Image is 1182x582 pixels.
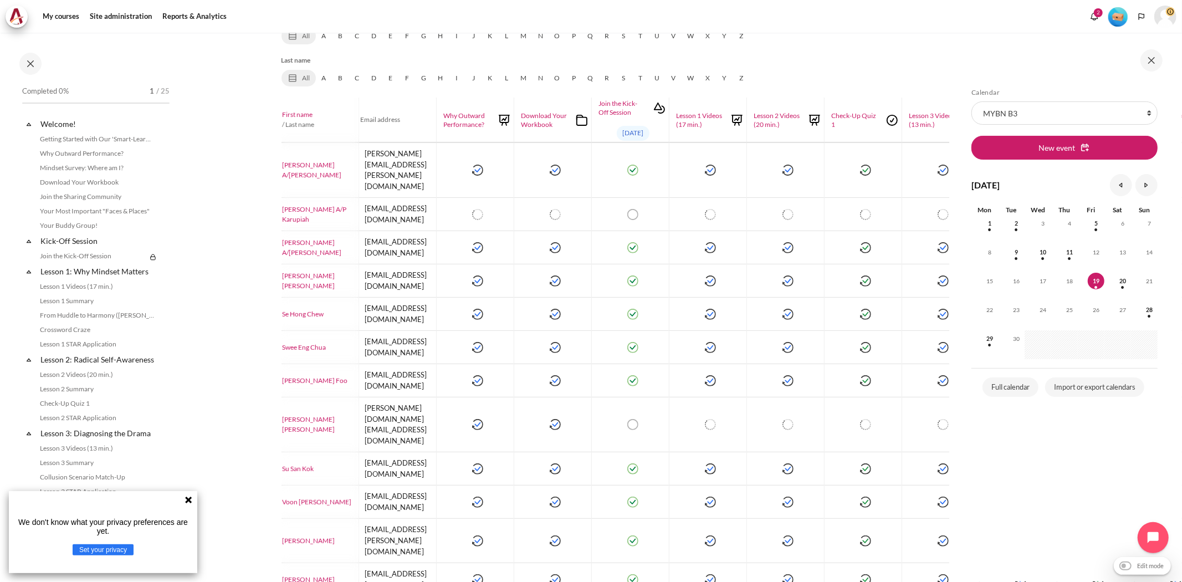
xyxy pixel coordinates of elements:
[37,249,146,263] a: Join the Kick-Off Session
[39,116,157,131] a: Welcome!
[1008,215,1025,232] span: 2
[782,375,794,386] img: Pei Loo Foo, Lesson 2 Videos (20 min.): Completed Thursday, 18 September 2025, 5:28 PM
[860,497,871,508] img: Voon Hoe Lee, Check-Up Quiz 1: Completed (achieved pass grade) Saturday, 6 September 2025, 11:31 AM
[860,242,871,253] img: Thavamalar A/P Subramaniyam, Check-Up Quiz 1: Completed (achieved pass grade) Wednesday, 10 Septe...
[359,486,437,519] td: [EMAIL_ADDRESS][DOMAIN_NAME]
[705,375,716,386] img: Pei Loo Foo, Lesson 1 Videos (17 min.): Completed Thursday, 18 September 2025, 4:42 PM
[627,165,638,176] img: Adrian Raj A/L Navaretnamoney, Join the Kick-Off Session: Completed Thursday, 4 September 2025, 1...
[782,209,794,220] img: Santhi A/P Karupiah, Lesson 2 Videos (20 min.): Not completed
[359,298,437,331] td: [EMAIL_ADDRESS][DOMAIN_NAME]
[550,463,561,474] img: Su San Kok, Download Your Workbook: Completed Tuesday, 16 September 2025, 3:25 PM
[938,463,949,474] img: Su San Kok, Lesson 3 Videos (13 min.): Completed Thursday, 18 September 2025, 2:31 PM
[515,111,590,129] a: Download Your WorkbookFolder
[283,271,358,291] a: [PERSON_NAME] [PERSON_NAME]
[1006,206,1017,214] span: Tue
[705,165,716,176] img: Adrian Raj A/L Navaretnamoney, Lesson 1 Videos (17 min.): Completed Friday, 12 September 2025, 7:...
[73,544,134,555] button: Set your privacy
[860,275,871,287] img: Amelia Binti Azemi, Check-Up Quiz 1: Completed (achieved pass grade) Sunday, 14 September 2025, 4...
[938,375,949,386] img: Pei Loo Foo, Lesson 3 Videos (13 min.): Completed Friday, 19 September 2025, 7:30 AM
[1061,244,1078,261] span: 11
[971,88,1158,97] h5: Calendar
[978,206,992,214] span: Mon
[550,242,561,253] img: Thavamalar A/P Subramaniyam, Download Your Workbook: Completed Tuesday, 9 September 2025, 10:50 AM
[499,28,515,44] a: L
[981,302,998,318] span: 22
[582,70,599,86] a: Q
[700,70,717,86] a: X
[37,132,157,146] a: Getting Started with Our 'Smart-Learning' Platform
[465,70,482,86] a: J
[359,452,437,486] td: [EMAIL_ADDRESS][DOMAIN_NAME]
[1035,244,1051,261] span: 10
[682,28,700,44] a: W
[359,364,437,397] td: [EMAIL_ADDRESS][DOMAIN_NAME]
[981,244,998,261] span: 8
[729,112,745,129] img: Lesson
[39,426,157,441] a: Lesson 3: Diagnosing the Drama
[649,28,666,44] a: U
[1061,273,1078,289] span: 18
[550,375,561,386] img: Pei Loo Foo, Download Your Workbook: Completed Thursday, 18 September 2025, 8:56 AM
[627,463,638,474] img: Su San Kok, Join the Kick-Off Session: Completed Tuesday, 16 September 2025, 4:35 PM
[782,419,794,430] img: Jia Yi Jeanne Ng, Lesson 2 Videos (20 min.): Not completed
[938,535,949,547] img: Kelly Lim, Lesson 3 Videos (13 min.): Completed Monday, 8 September 2025, 9:35 PM
[13,518,193,535] p: We don't know what your privacy preferences are yet.
[860,419,871,430] img: Jia Yi Jeanne Ng, Check-Up Quiz 1: Not completed
[283,238,358,258] a: [PERSON_NAME] A/[PERSON_NAME]
[1141,215,1158,232] span: 7
[432,70,449,86] a: H
[533,70,549,86] a: N
[550,535,561,547] img: Kelly Lim, Download Your Workbook: Completed Wednesday, 3 September 2025, 2:15 PM
[465,28,482,44] a: J
[283,110,358,120] a: First name
[472,419,483,430] img: Jia Yi Jeanne Ng, Why Outward Performance?: Completed Wednesday, 3 September 2025, 2:18 PM
[782,535,794,547] img: Kelly Lim, Lesson 2 Videos (20 min.): Completed Monday, 8 September 2025, 7:46 PM
[549,70,566,86] a: O
[860,375,871,386] img: Pei Loo Foo, Check-Up Quiz 1: Completed (achieved pass grade) Thursday, 18 September 2025, 5:33 PM
[550,342,561,353] img: Swee Eng Chua, Download Your Workbook: Completed Wednesday, 10 September 2025, 8:15 AM
[623,128,644,138] span: [DATE]
[1088,244,1104,261] span: 12
[705,463,716,474] img: Su San Kok, Lesson 1 Videos (17 min.): Completed Thursday, 18 September 2025, 2:07 PM
[37,485,157,498] a: Lesson 3 STAR Application
[676,111,723,129] span: Lesson 1 Videos (17 min.)
[472,165,483,176] img: Adrian Raj A/L Navaretnamoney, Why Outward Performance?: Completed Thursday, 4 September 2025, 9:...
[39,264,157,279] a: Lesson 1: Why Mindset Matters
[37,205,157,218] a: Your Most Important "Faces & Places"
[627,497,638,508] img: Voon Hoe Lee, Join the Kick-Off Session: Completed Thursday, 4 September 2025, 10:40 AM
[599,70,616,86] a: R
[472,463,483,474] img: Su San Kok, Why Outward Performance?: Completed Wednesday, 17 September 2025, 4:44 PM
[359,331,437,364] td: [EMAIL_ADDRESS][DOMAIN_NAME]
[782,275,794,287] img: Amelia Binti Azemi, Lesson 2 Videos (20 min.): Completed Sunday, 14 September 2025, 4:39 PM
[150,86,154,97] span: 1
[717,28,733,44] a: Y
[971,136,1158,159] button: New event
[472,342,483,353] img: Swee Eng Chua, Why Outward Performance?: Completed Wednesday, 10 September 2025, 8:05 AM
[627,209,638,220] img: Santhi A/P Karupiah, Join the Kick-Off Session: Not completed
[826,111,900,129] a: Check-Up Quiz 1Quiz
[981,330,998,347] span: 29
[23,354,34,365] span: Collapse
[671,111,745,129] a: Lesson 1 Videos (17 min.)Lesson
[37,442,157,455] a: Lesson 3 Videos (13 min.)
[1088,302,1104,318] span: 26
[438,111,513,129] a: Why Outward Performance?Lesson
[705,275,716,287] img: Amelia Binti Azemi, Lesson 1 Videos (17 min.): Completed Sunday, 14 September 2025, 4:00 PM
[472,242,483,253] img: Thavamalar A/P Subramaniyam, Why Outward Performance?: Completed Tuesday, 9 September 2025, 10:45 AM
[37,323,157,336] a: Crossword Craze
[482,28,499,44] a: K
[472,375,483,386] img: Pei Loo Foo, Why Outward Performance?: Completed Thursday, 18 September 2025, 8:46 AM
[1008,220,1025,227] a: Tuesday, 2 September events
[282,70,316,86] a: All
[1104,6,1132,27] a: Level #1
[86,6,156,28] a: Site administration
[37,161,157,175] a: Mindset Survey: Where am I?
[496,112,513,129] img: Lesson
[1114,273,1131,289] span: 20
[37,280,157,293] a: Lesson 1 Videos (17 min.)
[666,28,682,44] a: V
[1008,330,1025,347] span: 30
[632,70,649,86] a: T
[938,497,949,508] img: Voon Hoe Lee, Lesson 3 Videos (13 min.): Completed Monday, 8 September 2025, 9:57 AM
[983,377,1038,397] a: Full calendar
